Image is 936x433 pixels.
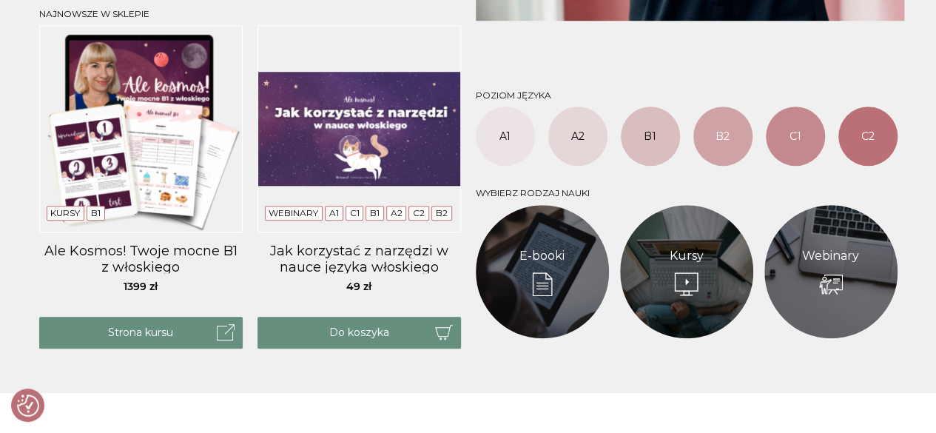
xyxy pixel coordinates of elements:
a: A2 [391,207,403,218]
h3: Wybierz rodzaj nauki [476,188,898,198]
a: A1 [329,207,339,218]
a: Ale Kosmos! Twoje mocne B1 z włoskiego [39,244,243,273]
a: C1 [349,207,359,218]
a: Jak korzystać z narzędzi w nauce języka włoskiego [257,244,461,273]
button: Preferencje co do zgód [17,395,39,417]
a: B1 [370,207,380,218]
button: Do koszyka [257,317,461,349]
a: A1 [476,107,535,166]
a: E-booki [519,247,565,265]
img: Revisit consent button [17,395,39,417]
span: 49 [346,280,371,293]
a: Webinary [802,247,859,265]
a: C2 [838,107,898,166]
a: B1 [91,207,101,218]
a: B2 [693,107,752,166]
a: Kursy [670,247,704,265]
span: 1399 [124,280,158,293]
a: B1 [621,107,680,166]
a: Strona kursu [39,317,243,349]
a: Kursy [50,207,80,218]
a: B2 [436,207,448,218]
h3: Poziom języka [476,90,898,101]
a: Webinary [269,207,318,218]
a: C2 [413,207,425,218]
h3: Najnowsze w sklepie [39,9,461,19]
a: C1 [766,107,825,166]
a: A2 [548,107,607,166]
